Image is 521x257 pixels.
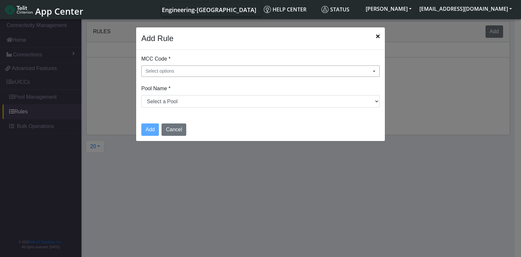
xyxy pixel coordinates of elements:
[162,3,256,16] a: Your current platform instance
[5,5,33,15] img: logo-telit-cinterion-gw-new.png
[321,6,329,13] img: status.svg
[141,123,159,136] button: Add
[162,6,256,14] span: Engineering-[GEOGRAPHIC_DATA]
[141,65,380,77] button: Select options
[146,68,174,75] span: Select options
[141,33,174,44] h4: Add Rule
[415,3,516,15] button: [EMAIL_ADDRESS][DOMAIN_NAME]
[264,6,271,13] img: knowledge.svg
[376,33,380,40] span: Close
[321,6,349,13] span: Status
[35,5,83,17] span: App Center
[264,6,306,13] span: Help center
[162,123,186,136] button: Cancel
[141,55,171,63] label: MCC Code *
[141,85,171,93] label: Pool Name *
[362,3,415,15] button: [PERSON_NAME]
